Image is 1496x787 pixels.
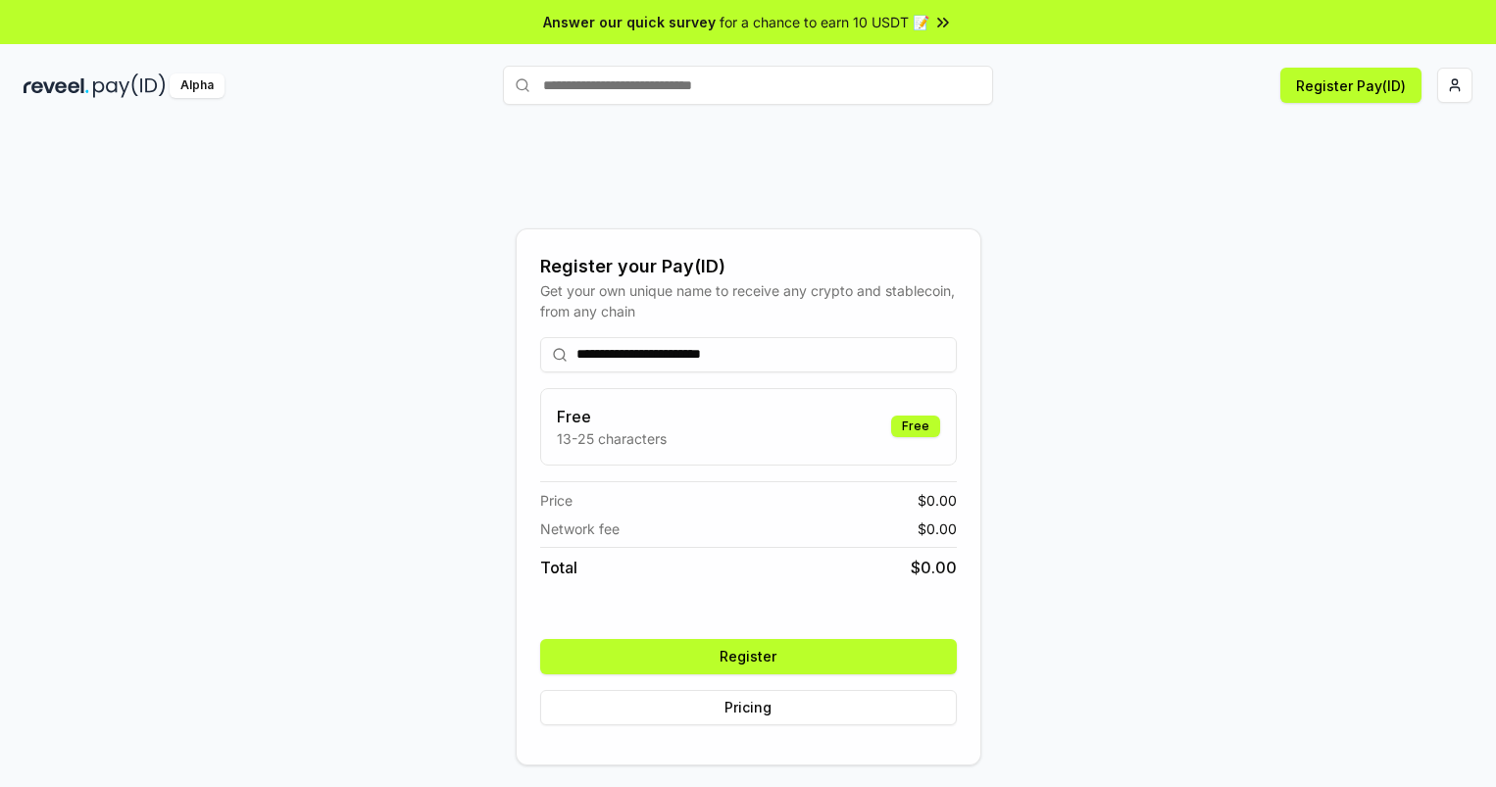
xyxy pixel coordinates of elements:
[540,280,957,321] div: Get your own unique name to receive any crypto and stablecoin, from any chain
[24,74,89,98] img: reveel_dark
[918,490,957,511] span: $ 0.00
[543,12,716,32] span: Answer our quick survey
[540,690,957,725] button: Pricing
[540,490,573,511] span: Price
[557,405,667,428] h3: Free
[911,556,957,579] span: $ 0.00
[540,639,957,674] button: Register
[891,416,940,437] div: Free
[540,253,957,280] div: Register your Pay(ID)
[918,518,957,539] span: $ 0.00
[1280,68,1421,103] button: Register Pay(ID)
[557,428,667,449] p: 13-25 characters
[540,556,577,579] span: Total
[170,74,224,98] div: Alpha
[93,74,166,98] img: pay_id
[720,12,929,32] span: for a chance to earn 10 USDT 📝
[540,518,620,539] span: Network fee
